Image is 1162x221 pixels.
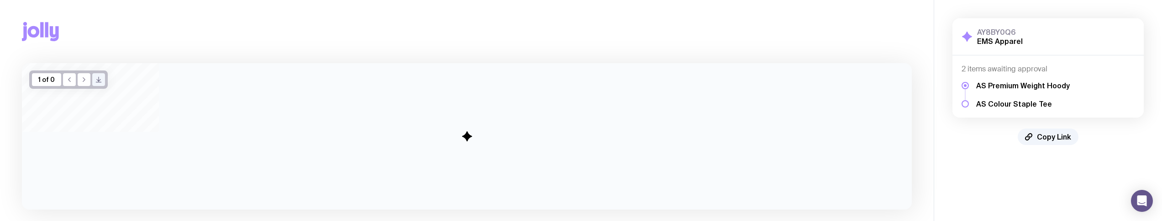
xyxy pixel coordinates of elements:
h2: EMS Apparel [977,37,1023,46]
h5: AS Premium Weight Hoody [976,81,1070,90]
button: Copy Link [1018,129,1078,145]
g: /> /> [96,77,101,82]
h4: 2 items awaiting approval [962,65,1135,74]
h3: AY8BY0Q6 [977,27,1023,37]
button: />/> [92,73,105,86]
div: 1 of 0 [32,73,61,86]
span: Copy Link [1037,132,1071,141]
h5: AS Colour Staple Tee [976,99,1070,108]
div: Open Intercom Messenger [1131,190,1153,212]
